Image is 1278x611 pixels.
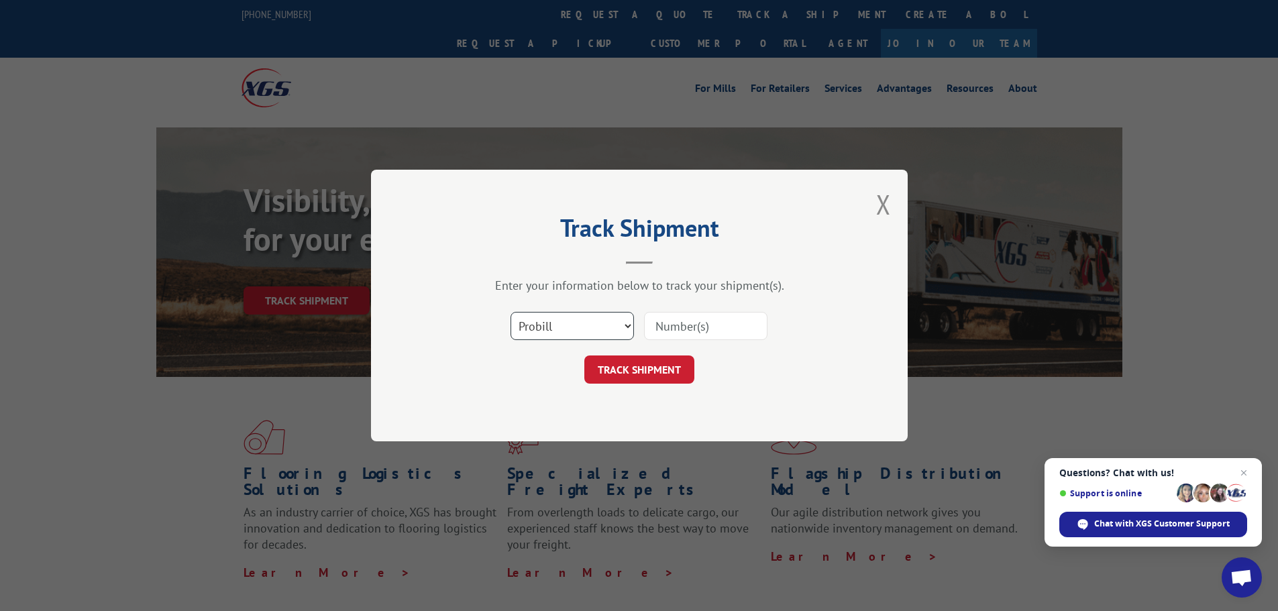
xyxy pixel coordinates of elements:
[438,219,841,244] h2: Track Shipment
[1059,488,1172,498] span: Support is online
[1059,512,1247,537] div: Chat with XGS Customer Support
[876,186,891,222] button: Close modal
[584,355,694,384] button: TRACK SHIPMENT
[438,278,841,293] div: Enter your information below to track your shipment(s).
[644,312,767,340] input: Number(s)
[1059,467,1247,478] span: Questions? Chat with us!
[1236,465,1252,481] span: Close chat
[1094,518,1230,530] span: Chat with XGS Customer Support
[1222,557,1262,598] div: Open chat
